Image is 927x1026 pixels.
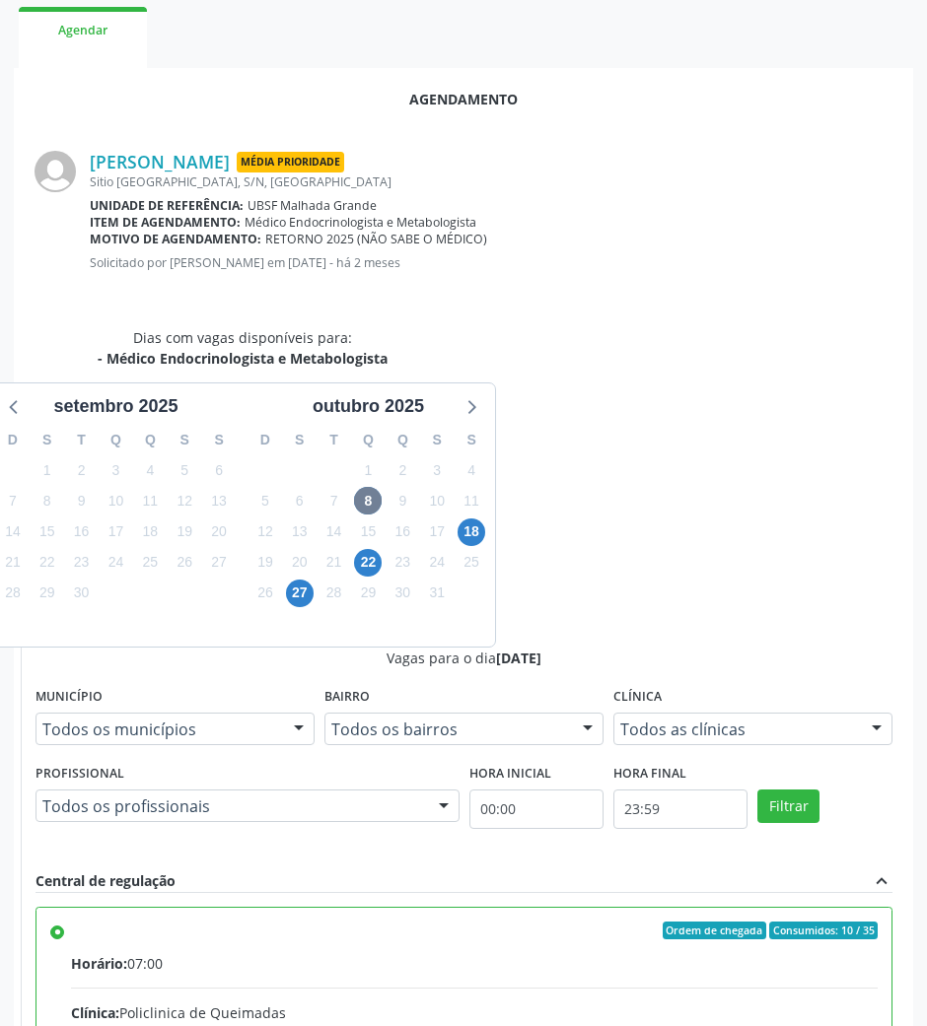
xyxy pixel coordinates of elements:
i: expand_less [871,870,892,892]
label: Hora final [613,759,686,789]
div: Central de regulação [36,870,176,892]
b: Unidade de referência: [90,197,244,214]
input: Selecione o horário [613,789,748,829]
span: quinta-feira, 2 de outubro de 2025 [389,456,416,484]
span: sexta-feira, 17 de outubro de 2025 [423,518,451,546]
span: quinta-feira, 25 de setembro de 2025 [136,549,164,577]
div: S [30,425,64,455]
span: terça-feira, 30 de setembro de 2025 [68,580,96,607]
span: quinta-feira, 30 de outubro de 2025 [389,580,416,607]
span: Clínica: [71,1003,119,1022]
span: sexta-feira, 5 de setembro de 2025 [171,456,198,484]
a: [PERSON_NAME] [90,151,230,172]
span: [DATE] [496,649,541,667]
div: T [317,425,351,455]
div: setembro 2025 [45,393,185,420]
span: Todos os bairros [331,719,563,739]
span: domingo, 19 de outubro de 2025 [251,549,279,577]
div: Agendamento [35,89,892,109]
div: S [202,425,237,455]
span: quarta-feira, 3 de setembro de 2025 [102,456,129,484]
span: sábado, 13 de setembro de 2025 [205,487,233,514]
div: Sitio [GEOGRAPHIC_DATA], S/N, [GEOGRAPHIC_DATA] [90,173,892,190]
span: sexta-feira, 24 de outubro de 2025 [423,549,451,577]
span: segunda-feira, 27 de outubro de 2025 [286,580,314,607]
span: Todos as clínicas [620,719,852,739]
div: S [420,425,455,455]
div: S [168,425,202,455]
span: sábado, 11 de outubro de 2025 [458,487,485,514]
label: Clínica [613,682,662,713]
span: sábado, 4 de outubro de 2025 [458,456,485,484]
span: quinta-feira, 11 de setembro de 2025 [136,487,164,514]
input: Selecione o horário [469,789,604,829]
label: Bairro [324,682,370,713]
span: sábado, 27 de setembro de 2025 [205,549,233,577]
span: quarta-feira, 29 de outubro de 2025 [354,580,382,607]
img: img [35,151,76,192]
span: domingo, 26 de outubro de 2025 [251,580,279,607]
label: Hora inicial [469,759,551,789]
div: Dias com vagas disponíveis para: [98,327,388,369]
span: quarta-feira, 15 de outubro de 2025 [354,518,382,546]
div: Vagas para o dia [36,648,892,668]
span: sexta-feira, 31 de outubro de 2025 [423,580,451,607]
span: Todos os municípios [42,719,274,739]
span: sexta-feira, 12 de setembro de 2025 [171,487,198,514]
span: sexta-feira, 26 de setembro de 2025 [171,549,198,577]
span: Consumidos: 10 / 35 [769,922,878,939]
label: Profissional [36,759,124,789]
span: quarta-feira, 10 de setembro de 2025 [102,487,129,514]
span: quinta-feira, 18 de setembro de 2025 [136,518,164,546]
span: Média Prioridade [237,152,344,172]
span: quinta-feira, 4 de setembro de 2025 [136,456,164,484]
div: Q [99,425,133,455]
span: Horário: [71,954,127,973]
b: Motivo de agendamento: [90,231,261,247]
span: terça-feira, 7 de outubro de 2025 [321,487,348,514]
span: RETORNO 2025 (NÃO SABE O MÉDICO) [265,231,487,247]
label: Município [36,682,103,713]
span: quinta-feira, 23 de outubro de 2025 [389,549,416,577]
span: Ordem de chegada [663,922,766,939]
span: terça-feira, 28 de outubro de 2025 [321,580,348,607]
span: sábado, 6 de setembro de 2025 [205,456,233,484]
div: S [282,425,317,455]
span: domingo, 12 de outubro de 2025 [251,518,279,546]
span: terça-feira, 14 de outubro de 2025 [321,518,348,546]
span: Todos os profissionais [42,796,419,816]
span: quinta-feira, 16 de outubro de 2025 [389,518,416,546]
span: segunda-feira, 6 de outubro de 2025 [286,487,314,514]
span: quarta-feira, 22 de outubro de 2025 [354,549,382,577]
div: Policlinica de Queimadas [71,1002,878,1023]
span: quarta-feira, 1 de outubro de 2025 [354,456,382,484]
span: terça-feira, 16 de setembro de 2025 [68,518,96,546]
span: segunda-feira, 13 de outubro de 2025 [286,518,314,546]
span: sábado, 20 de setembro de 2025 [205,518,233,546]
b: Item de agendamento: [90,214,241,231]
span: segunda-feira, 20 de outubro de 2025 [286,549,314,577]
span: Agendar [58,22,107,38]
span: sexta-feira, 3 de outubro de 2025 [423,456,451,484]
span: UBSF Malhada Grande [248,197,377,214]
div: S [455,425,489,455]
span: terça-feira, 2 de setembro de 2025 [68,456,96,484]
span: segunda-feira, 22 de setembro de 2025 [34,549,61,577]
span: sexta-feira, 10 de outubro de 2025 [423,487,451,514]
span: quarta-feira, 17 de setembro de 2025 [102,518,129,546]
div: - Médico Endocrinologista e Metabologista [98,348,388,369]
div: Q [351,425,386,455]
button: Filtrar [757,789,820,823]
div: 07:00 [71,953,878,974]
span: quarta-feira, 24 de setembro de 2025 [102,549,129,577]
div: Q [386,425,420,455]
span: segunda-feira, 1 de setembro de 2025 [34,456,61,484]
div: Q [133,425,168,455]
p: Solicitado por [PERSON_NAME] em [DATE] - há 2 meses [90,254,892,271]
div: D [249,425,283,455]
span: sábado, 18 de outubro de 2025 [458,518,485,546]
span: segunda-feira, 29 de setembro de 2025 [34,580,61,607]
span: terça-feira, 23 de setembro de 2025 [68,549,96,577]
span: quinta-feira, 9 de outubro de 2025 [389,487,416,514]
div: outubro 2025 [305,393,432,420]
